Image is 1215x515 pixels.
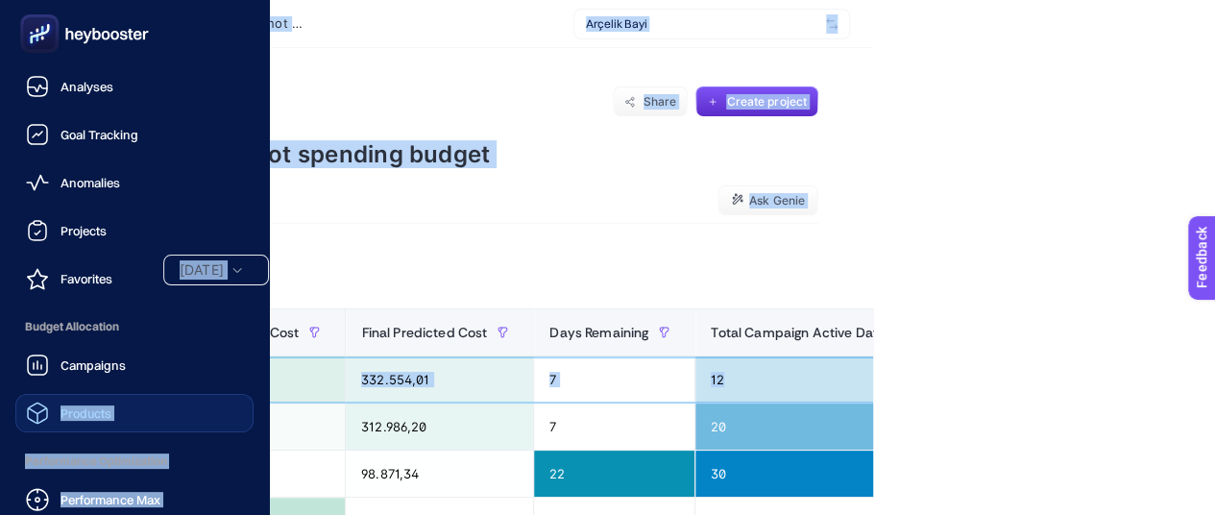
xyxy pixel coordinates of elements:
div: 7 [534,404,694,450]
span: Final Predicted Cost [361,325,487,340]
span: Create project [726,94,807,110]
div: 30 [695,451,934,497]
a: Analyses [15,67,254,106]
span: Arçelik Bayi [586,16,818,32]
span: Performance Max [61,492,160,507]
span: Share [644,94,677,110]
a: Projects [15,211,254,250]
span: Anomalies [61,175,120,190]
span: [DATE] [180,260,224,280]
div: 332.554,01 [346,356,533,403]
a: Anomalies [15,163,254,202]
img: svg%3e [826,14,838,34]
button: Create project [695,86,818,117]
span: Ask Genie [749,193,805,208]
button: Share [613,86,688,117]
a: Goal Tracking [15,115,254,154]
span: Feedback [12,6,73,21]
div: 12 [695,356,934,403]
a: Products [15,394,254,432]
span: Campaigns [61,357,126,373]
span: Days Remaining [549,325,648,340]
div: 7 [534,356,694,403]
span: Goal Tracking [61,127,138,142]
div: 20 [695,404,934,450]
span: Projects [61,223,107,238]
span: Budget Allocation [15,307,254,346]
span: Analyses [61,79,113,94]
div: 98.871,34 [346,451,533,497]
span: Performance Optimization [15,442,254,480]
div: 312.986,20 [346,404,533,450]
button: Ask Genie [717,185,818,216]
span: Total Campaign Active Days [711,325,887,340]
a: Favorites [15,259,254,298]
span: Products [61,405,111,421]
a: Campaigns [15,346,254,384]
div: 22 [534,451,694,497]
span: Favorites [61,271,112,286]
